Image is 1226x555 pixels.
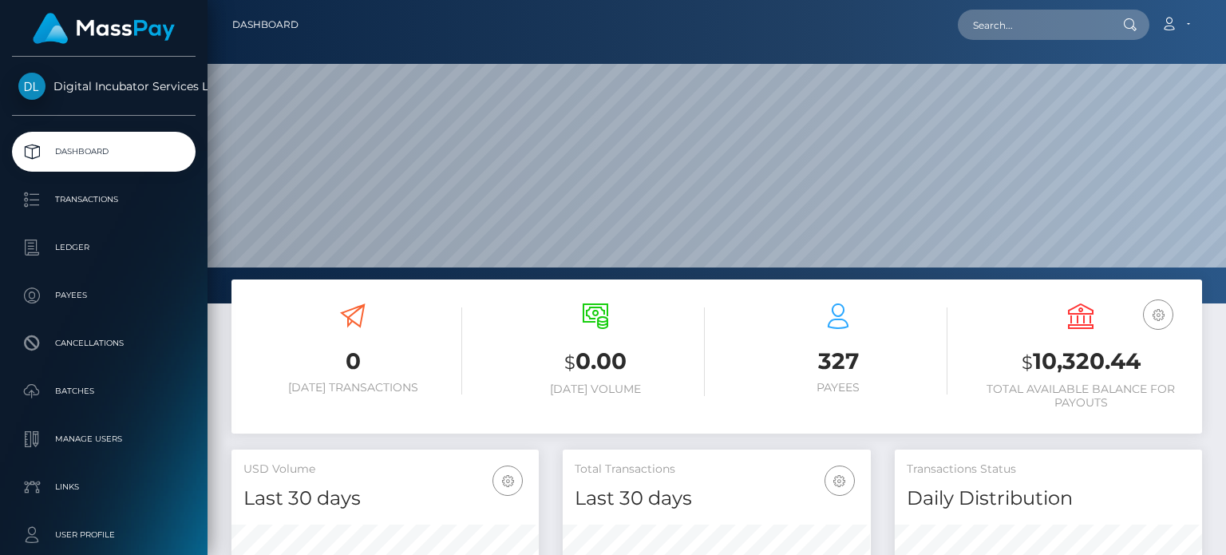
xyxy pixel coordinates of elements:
[243,381,462,394] h6: [DATE] Transactions
[12,79,196,93] span: Digital Incubator Services Limited
[243,462,527,478] h5: USD Volume
[729,381,947,394] h6: Payees
[958,10,1108,40] input: Search...
[18,140,189,164] p: Dashboard
[575,462,858,478] h5: Total Transactions
[575,485,858,513] h4: Last 30 days
[18,283,189,307] p: Payees
[18,236,189,260] p: Ledger
[486,383,705,396] h6: [DATE] Volume
[243,485,527,513] h4: Last 30 days
[12,323,196,363] a: Cancellations
[907,485,1190,513] h4: Daily Distribution
[12,276,196,315] a: Payees
[18,331,189,355] p: Cancellations
[18,475,189,499] p: Links
[971,383,1190,410] h6: Total Available Balance for Payouts
[12,132,196,172] a: Dashboard
[18,427,189,451] p: Manage Users
[232,8,299,42] a: Dashboard
[18,188,189,212] p: Transactions
[12,180,196,220] a: Transactions
[18,523,189,547] p: User Profile
[18,73,45,100] img: Digital Incubator Services Limited
[729,346,947,377] h3: 327
[18,379,189,403] p: Batches
[243,346,462,377] h3: 0
[12,371,196,411] a: Batches
[12,467,196,507] a: Links
[12,515,196,555] a: User Profile
[971,346,1190,379] h3: 10,320.44
[486,346,705,379] h3: 0.00
[12,419,196,459] a: Manage Users
[1022,351,1033,374] small: $
[564,351,575,374] small: $
[907,462,1190,478] h5: Transactions Status
[33,13,175,44] img: MassPay Logo
[12,228,196,268] a: Ledger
